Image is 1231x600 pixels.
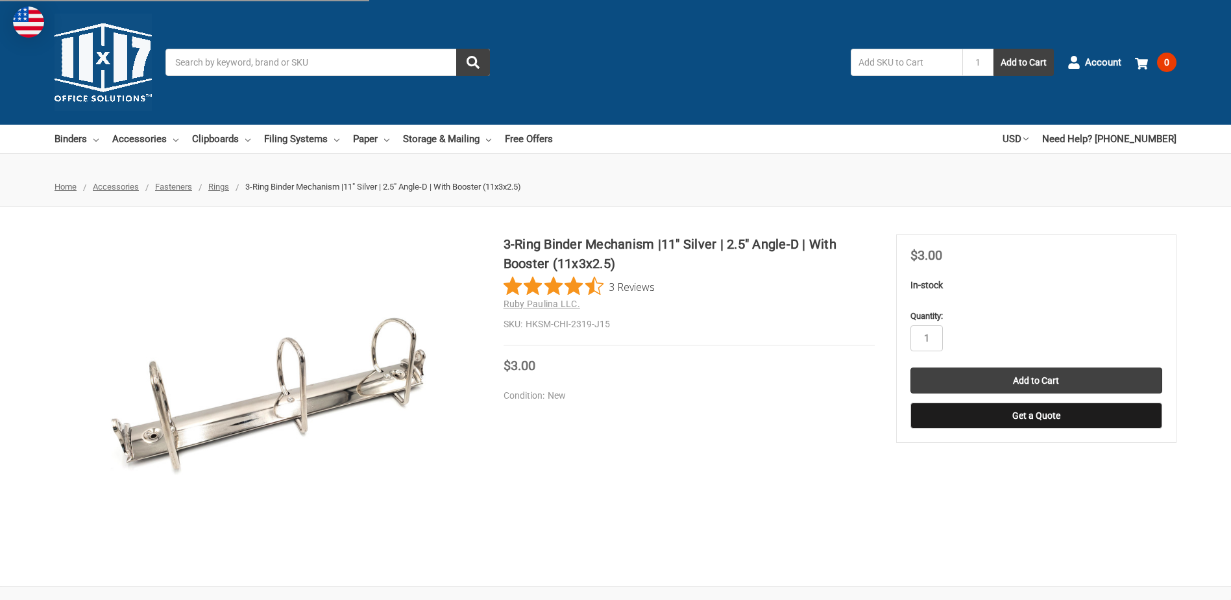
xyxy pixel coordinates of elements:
[504,358,535,373] span: $3.00
[112,125,178,153] a: Accessories
[993,49,1054,76] button: Add to Cart
[1135,45,1176,79] a: 0
[504,389,869,403] dd: New
[403,125,491,153] a: Storage & Mailing
[504,318,875,331] dd: HKSM-CHI-2319-J15
[353,125,389,153] a: Paper
[504,277,655,296] button: Rated 4.3 out of 5 stars from 3 reviews. Jump to reviews.
[504,318,522,331] dt: SKU:
[504,234,875,273] h1: 3-Ring Binder Mechanism |11" Silver | 2.5" Angle-D | With Booster (11x3x2.5)
[55,14,152,111] img: 11x17.com
[155,182,192,192] a: Fasteners
[1085,55,1121,70] span: Account
[13,6,44,38] img: duty and tax information for United States
[851,49,962,76] input: Add SKU to Cart
[165,49,490,76] input: Search by keyword, brand or SKU
[504,299,580,309] a: Ruby Paulina LLC.
[1067,45,1121,79] a: Account
[106,313,430,480] img: 3-Ring Binder Mechanism |11" Silver | 2.5" Angle-D | With Booster (11x3x2.5)
[55,182,77,192] a: Home
[208,182,229,192] a: Rings
[910,247,942,263] span: $3.00
[609,277,655,296] span: 3 Reviews
[504,389,544,403] dt: Condition:
[93,182,139,192] a: Accessories
[245,182,521,192] span: 3-Ring Binder Mechanism |11" Silver | 2.5" Angle-D | With Booster (11x3x2.5)
[910,279,1162,292] p: In-stock
[1157,53,1176,72] span: 0
[264,125,339,153] a: Filing Systems
[910,368,1162,394] input: Add to Cart
[55,125,99,153] a: Binders
[1003,125,1029,153] a: USD
[192,125,250,153] a: Clipboards
[505,125,553,153] a: Free Offers
[1042,125,1176,153] a: Need Help? [PHONE_NUMBER]
[910,403,1162,429] button: Get a Quote
[910,310,1162,323] label: Quantity:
